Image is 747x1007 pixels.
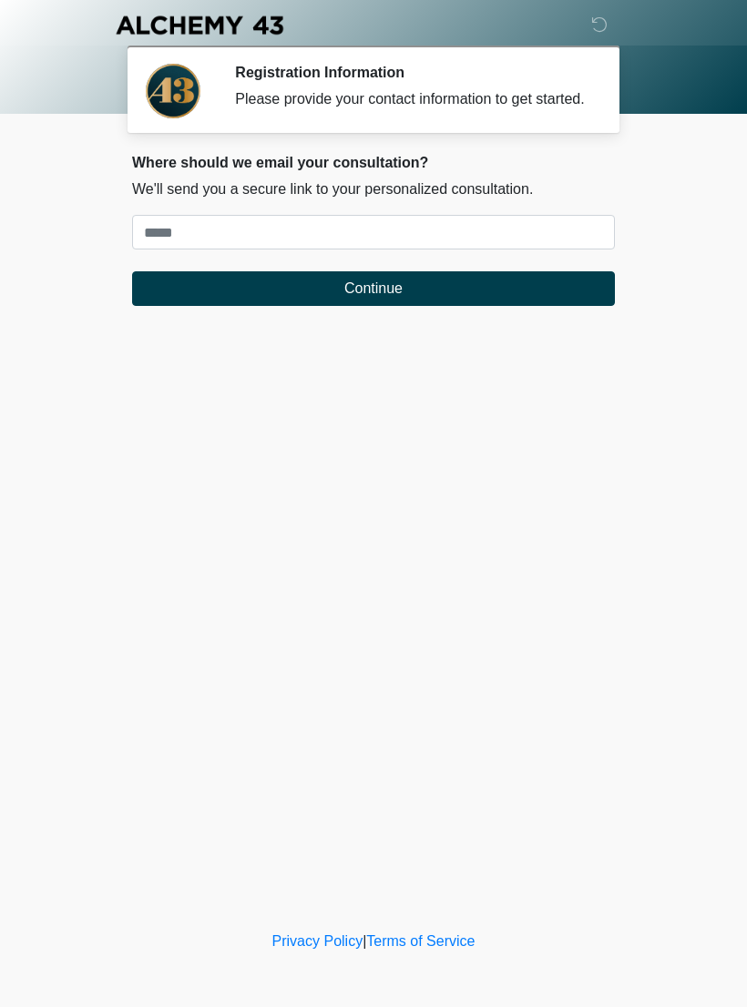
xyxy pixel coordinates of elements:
[146,64,200,118] img: Agent Avatar
[132,154,615,171] h2: Where should we email your consultation?
[132,178,615,200] p: We'll send you a secure link to your personalized consultation.
[235,88,588,110] div: Please provide your contact information to get started.
[114,14,285,36] img: Alchemy 43 Logo
[235,64,588,81] h2: Registration Information
[366,933,475,949] a: Terms of Service
[272,933,363,949] a: Privacy Policy
[132,271,615,306] button: Continue
[363,933,366,949] a: |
